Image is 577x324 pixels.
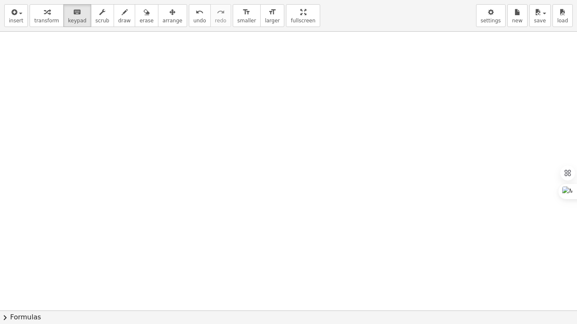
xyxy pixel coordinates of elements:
[481,18,501,24] span: settings
[9,18,23,24] span: insert
[63,4,91,27] button: keyboardkeypad
[73,7,81,17] i: keyboard
[95,18,109,24] span: scrub
[286,4,320,27] button: fullscreen
[507,4,528,27] button: new
[68,18,87,24] span: keypad
[291,18,315,24] span: fullscreen
[557,18,568,24] span: load
[163,18,182,24] span: arrange
[4,4,28,27] button: insert
[233,4,261,27] button: format_sizesmaller
[118,18,131,24] span: draw
[242,7,250,17] i: format_size
[91,4,114,27] button: scrub
[529,4,551,27] button: save
[189,4,211,27] button: undoundo
[512,18,523,24] span: new
[114,4,136,27] button: draw
[268,7,276,17] i: format_size
[476,4,506,27] button: settings
[217,7,225,17] i: redo
[30,4,64,27] button: transform
[553,4,573,27] button: load
[158,4,187,27] button: arrange
[193,18,206,24] span: undo
[237,18,256,24] span: smaller
[139,18,153,24] span: erase
[534,18,546,24] span: save
[196,7,204,17] i: undo
[265,18,280,24] span: larger
[135,4,158,27] button: erase
[34,18,59,24] span: transform
[260,4,284,27] button: format_sizelarger
[215,18,226,24] span: redo
[210,4,231,27] button: redoredo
